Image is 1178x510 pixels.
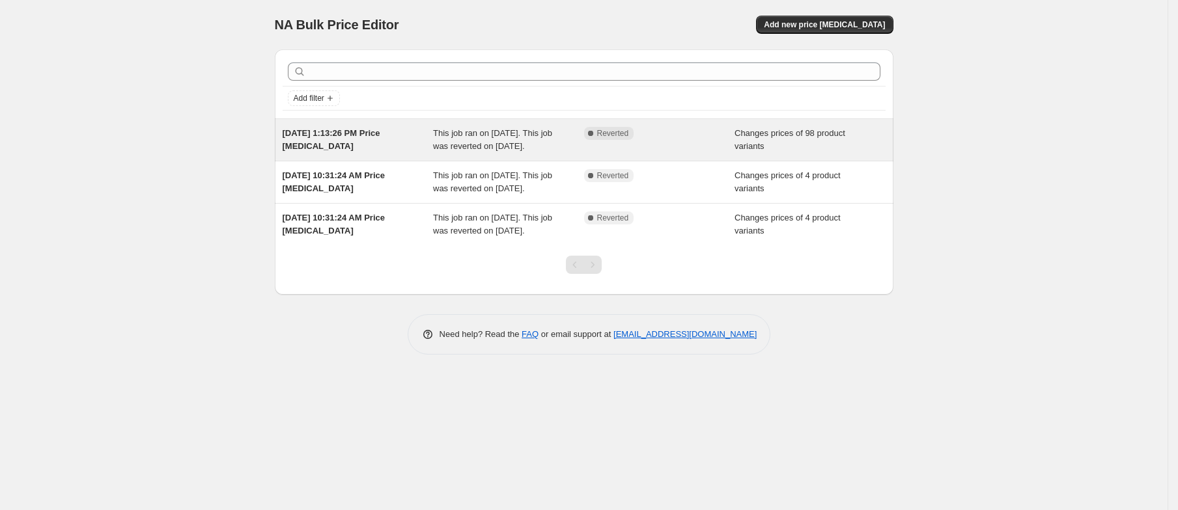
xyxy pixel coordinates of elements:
[433,128,552,151] span: This job ran on [DATE]. This job was reverted on [DATE].
[756,16,893,34] button: Add new price [MEDICAL_DATA]
[613,329,757,339] a: [EMAIL_ADDRESS][DOMAIN_NAME]
[735,170,841,193] span: Changes prices of 4 product variants
[288,90,340,106] button: Add filter
[735,213,841,235] span: Changes prices of 4 product variants
[275,18,399,32] span: NA Bulk Price Editor
[294,93,324,103] span: Add filter
[735,128,845,151] span: Changes prices of 98 product variants
[566,256,602,274] nav: Pagination
[283,170,386,193] span: [DATE] 10:31:24 AM Price [MEDICAL_DATA]
[433,170,552,193] span: This job ran on [DATE]. This job was reverted on [DATE].
[597,170,629,181] span: Reverted
[283,128,380,151] span: [DATE] 1:13:26 PM Price [MEDICAL_DATA]
[764,20,885,30] span: Add new price [MEDICAL_DATA]
[283,213,386,235] span: [DATE] 10:31:24 AM Price [MEDICAL_DATA]
[597,128,629,139] span: Reverted
[522,329,539,339] a: FAQ
[597,213,629,223] span: Reverted
[433,213,552,235] span: This job ran on [DATE]. This job was reverted on [DATE].
[440,329,522,339] span: Need help? Read the
[539,329,613,339] span: or email support at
